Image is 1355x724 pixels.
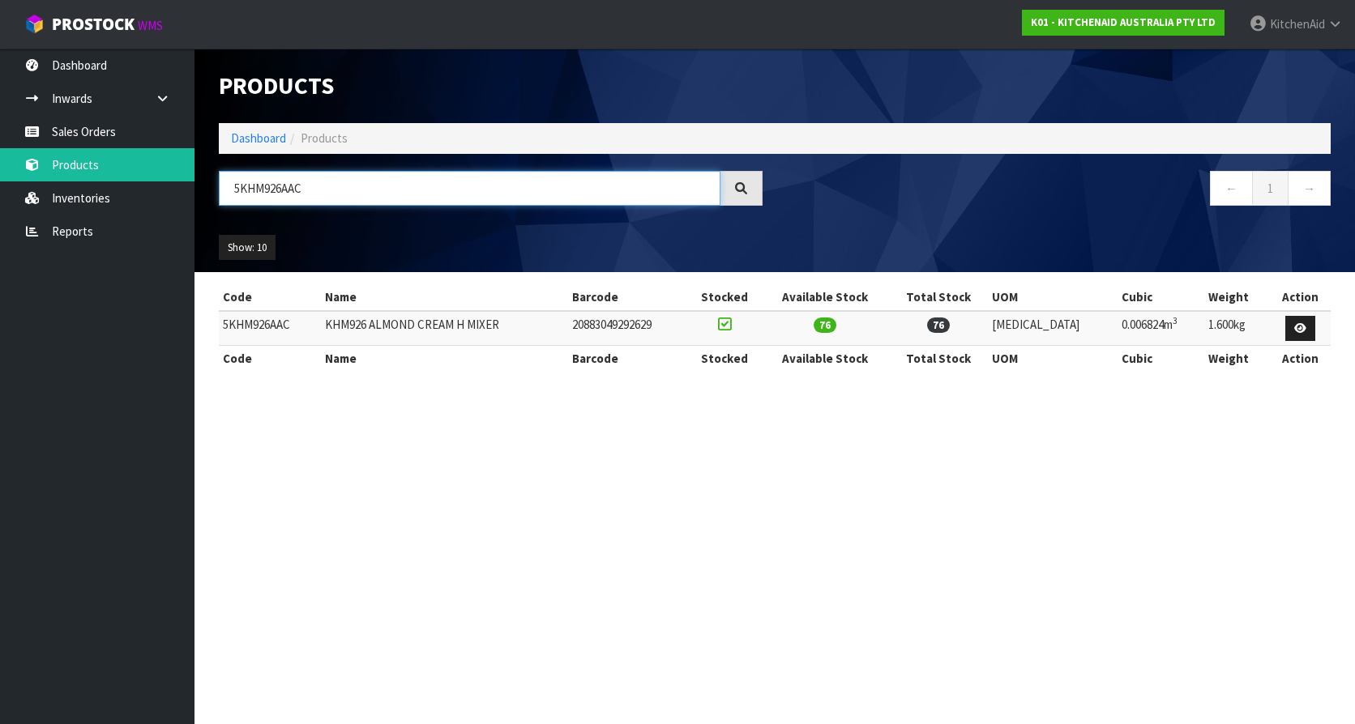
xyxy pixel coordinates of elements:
[1118,284,1204,310] th: Cubic
[687,284,762,310] th: Stocked
[988,346,1118,372] th: UOM
[1270,16,1325,32] span: KitchenAid
[1270,284,1331,310] th: Action
[814,317,836,333] span: 76
[1031,15,1216,29] strong: K01 - KITCHENAID AUSTRALIA PTY LTD
[231,130,286,146] a: Dashboard
[889,346,988,372] th: Total Stock
[1270,346,1331,372] th: Action
[219,346,321,372] th: Code
[988,311,1118,346] td: [MEDICAL_DATA]
[787,171,1331,211] nav: Page navigation
[1173,315,1178,326] sup: 3
[1210,171,1253,206] a: ←
[927,317,950,333] span: 76
[1118,311,1204,346] td: 0.006824m
[568,346,686,372] th: Barcode
[762,284,889,310] th: Available Stock
[762,346,889,372] th: Available Stock
[1204,311,1270,346] td: 1.600kg
[321,284,568,310] th: Name
[52,14,135,35] span: ProStock
[889,284,988,310] th: Total Stock
[1204,346,1270,372] th: Weight
[568,311,686,346] td: 20883049292629
[687,346,762,372] th: Stocked
[24,14,45,34] img: cube-alt.png
[1118,346,1204,372] th: Cubic
[219,284,321,310] th: Code
[988,284,1118,310] th: UOM
[1288,171,1331,206] a: →
[138,18,163,33] small: WMS
[321,346,568,372] th: Name
[568,284,686,310] th: Barcode
[219,235,276,261] button: Show: 10
[219,311,321,346] td: 5KHM926AAC
[321,311,568,346] td: KHM926 ALMOND CREAM H MIXER
[219,171,720,206] input: Search products
[1252,171,1289,206] a: 1
[1204,284,1270,310] th: Weight
[301,130,348,146] span: Products
[219,73,763,99] h1: Products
